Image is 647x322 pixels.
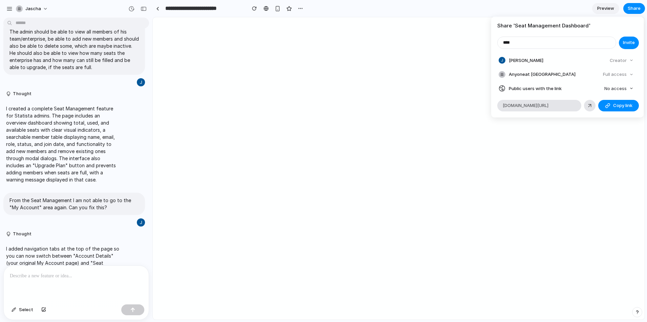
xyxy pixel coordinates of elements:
span: No access [604,85,627,92]
button: No access [602,84,636,93]
span: Invite [623,39,635,46]
span: Public users with the link [509,85,562,92]
button: Invite [619,37,639,49]
span: Copy link [613,102,632,109]
h4: Share ' Seat Management Dashboard ' [497,22,638,30]
span: [PERSON_NAME] [509,57,543,64]
span: [DOMAIN_NAME][URL] [503,102,548,109]
button: Copy link [598,100,639,111]
div: [DOMAIN_NAME][URL] [497,100,581,111]
span: Anyone at [GEOGRAPHIC_DATA] [509,71,576,78]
